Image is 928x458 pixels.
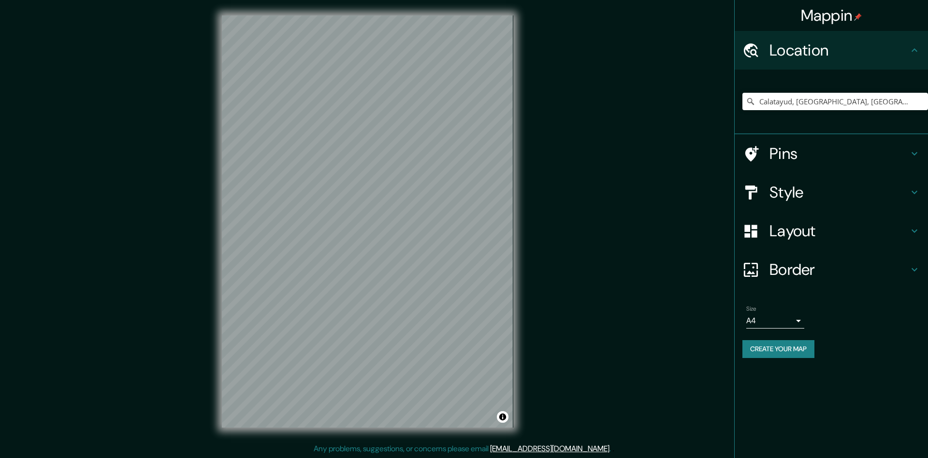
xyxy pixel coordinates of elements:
[769,41,909,60] h4: Location
[490,444,609,454] a: [EMAIL_ADDRESS][DOMAIN_NAME]
[742,340,814,358] button: Create your map
[746,305,756,313] label: Size
[769,183,909,202] h4: Style
[314,443,611,455] p: Any problems, suggestions, or concerns please email .
[222,15,513,428] canvas: Map
[769,144,909,163] h4: Pins
[612,443,614,455] div: .
[735,212,928,250] div: Layout
[746,313,804,329] div: A4
[611,443,612,455] div: .
[742,93,928,110] input: Pick your city or area
[735,134,928,173] div: Pins
[735,250,928,289] div: Border
[801,6,862,25] h4: Mappin
[497,411,508,423] button: Toggle attribution
[769,260,909,279] h4: Border
[842,420,917,447] iframe: Help widget launcher
[854,13,862,21] img: pin-icon.png
[769,221,909,241] h4: Layout
[735,173,928,212] div: Style
[735,31,928,70] div: Location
